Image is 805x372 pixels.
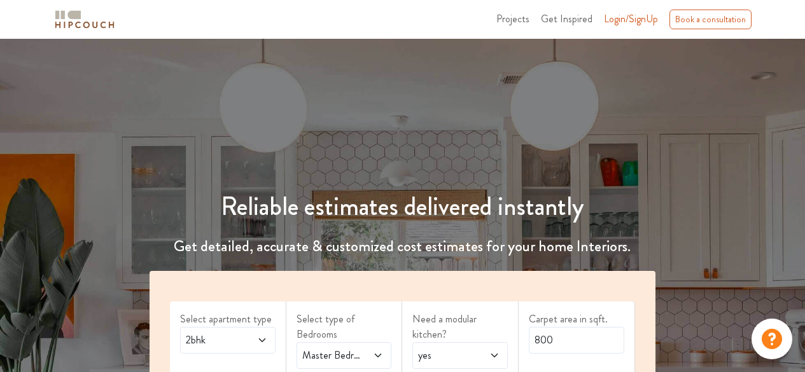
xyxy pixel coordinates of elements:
[604,11,658,26] span: Login/SignUp
[297,312,392,342] label: Select type of Bedrooms
[529,312,624,327] label: Carpet area in sqft.
[53,5,116,34] span: logo-horizontal.svg
[142,237,663,256] h4: Get detailed, accurate & customized cost estimates for your home Interiors.
[300,348,363,363] span: Master Bedroom
[669,10,752,29] div: Book a consultation
[142,191,663,222] h1: Reliable estimates delivered instantly
[183,333,246,348] span: 2bhk
[416,348,479,363] span: yes
[496,11,529,26] span: Projects
[180,312,276,327] label: Select apartment type
[541,11,592,26] span: Get Inspired
[412,312,508,342] label: Need a modular kitchen?
[529,327,624,354] input: Enter area sqft
[53,8,116,31] img: logo-horizontal.svg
